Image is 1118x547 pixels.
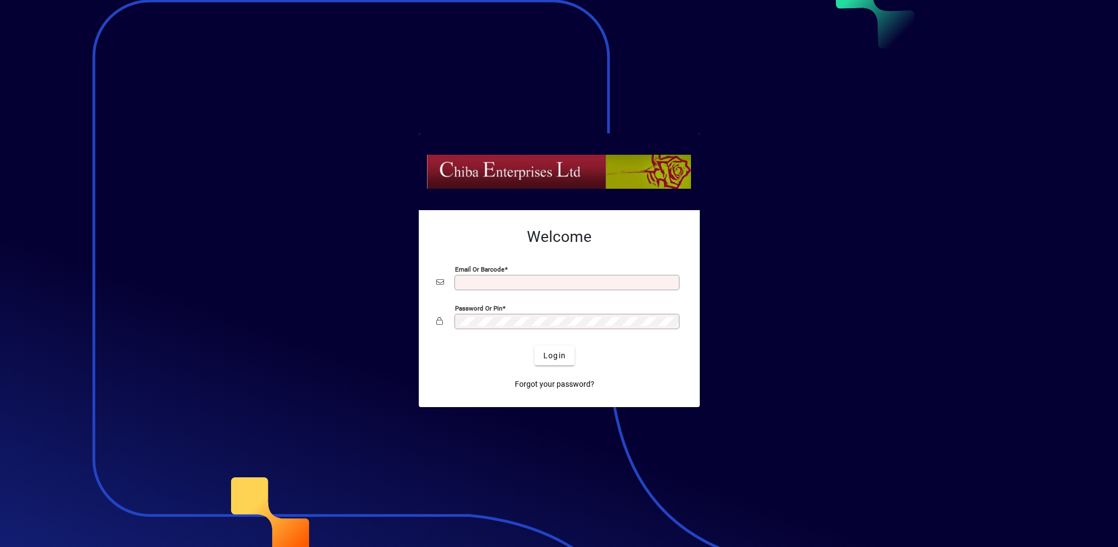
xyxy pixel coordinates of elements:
[455,266,504,273] mat-label: Email or Barcode
[535,346,575,365] button: Login
[515,379,594,390] span: Forgot your password?
[543,350,566,362] span: Login
[455,304,502,312] mat-label: Password or Pin
[436,228,682,246] h2: Welcome
[510,374,599,394] a: Forgot your password?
